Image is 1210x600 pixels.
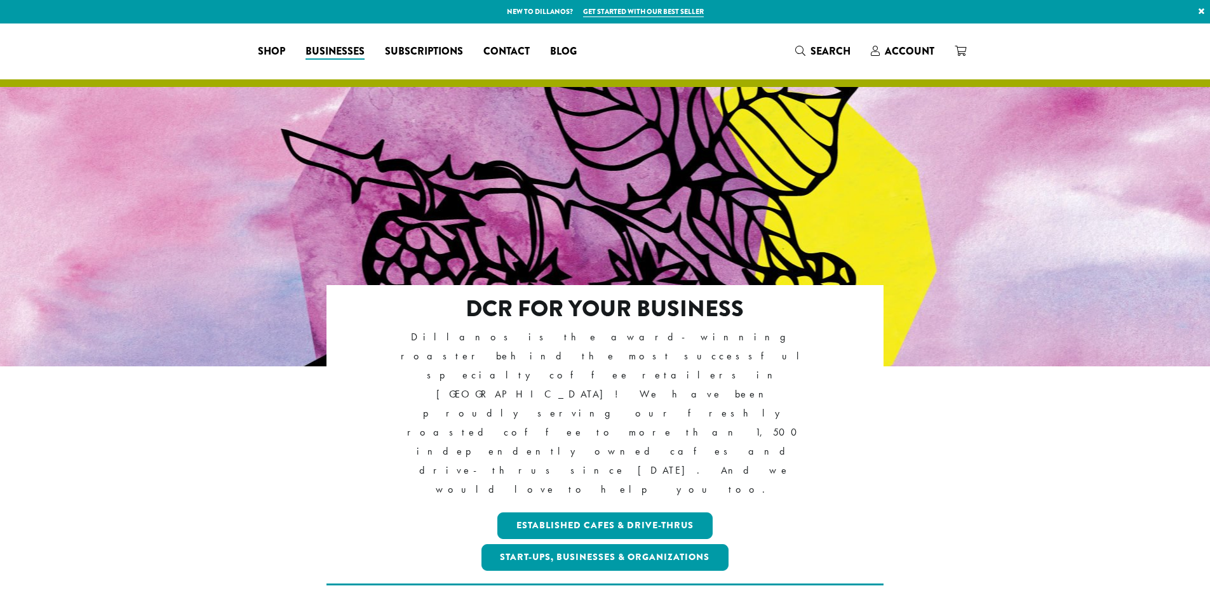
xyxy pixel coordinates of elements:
p: Dillanos is the award-winning roaster behind the most successful specialty coffee retailers in [G... [381,328,829,500]
a: Search [785,41,861,62]
a: Shop [248,41,295,62]
span: Subscriptions [385,44,463,60]
h2: DCR FOR YOUR BUSINESS [381,295,829,323]
span: Shop [258,44,285,60]
span: Businesses [306,44,365,60]
span: Blog [550,44,577,60]
span: Contact [483,44,530,60]
a: Established Cafes & Drive-Thrus [497,512,713,539]
span: Account [885,44,934,58]
a: Get started with our best seller [583,6,704,17]
a: Start-ups, Businesses & Organizations [481,544,729,571]
span: Search [810,44,850,58]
